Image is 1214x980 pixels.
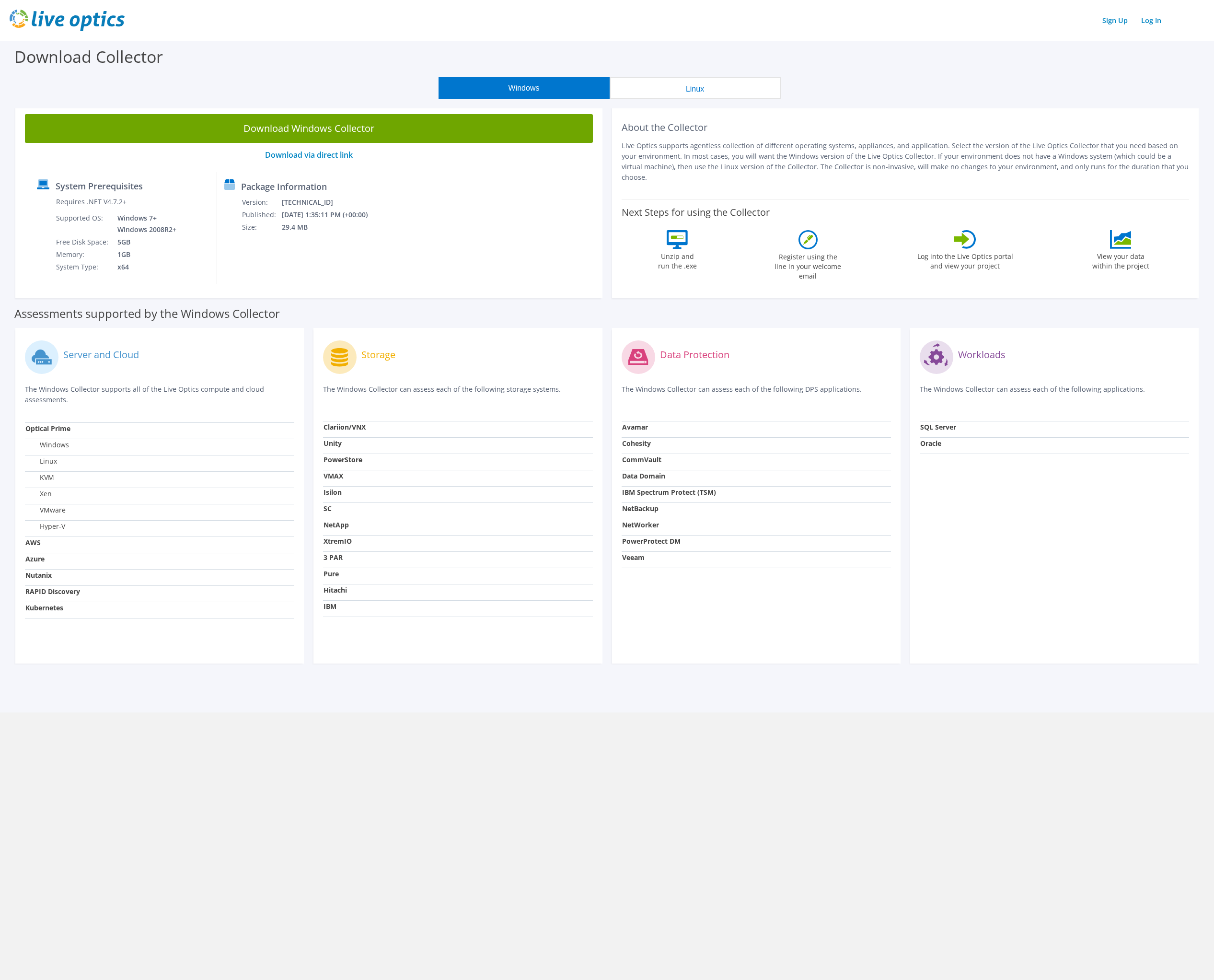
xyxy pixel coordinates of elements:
[917,249,1014,271] label: Log into the Live Optics portal and view your project
[920,422,956,432] strong: SQL Server
[56,248,110,261] td: Memory:
[25,603,63,612] strong: Kubernetes
[622,520,659,529] strong: NetWorker
[14,309,280,318] label: Assessments supported by the Windows Collector
[56,261,110,273] td: System Type:
[324,422,366,432] strong: Clariion/VNX
[622,504,659,513] strong: NetBackup
[324,504,332,513] strong: SC
[622,488,716,497] strong: IBM Spectrum Protect (TSM)
[1136,13,1166,27] a: Log In
[281,209,381,221] td: [DATE] 1:35:11 PM (+00:00)
[242,221,281,233] td: Size:
[622,140,1190,183] p: Live Optics supports agentless collection of different operating systems, appliances, and applica...
[281,221,381,233] td: 29.4 MB
[324,537,352,546] strong: XtremIO
[324,471,343,480] strong: VMAX
[281,196,381,209] td: [TECHNICAL_ID]
[324,585,347,595] strong: Hitachi
[265,150,353,160] a: Download via direct link
[25,489,52,499] label: Xen
[242,196,281,209] td: Version:
[622,384,891,404] p: The Windows Collector can assess each of the following DPS applications.
[622,553,645,562] strong: Veeam
[439,77,610,99] button: Windows
[324,488,342,497] strong: Isilon
[323,384,592,404] p: The Windows Collector can assess each of the following storage systems.
[1098,13,1133,27] a: Sign Up
[56,197,127,207] label: Requires .NET V4.7.2+
[622,537,681,546] strong: PowerProtect DM
[361,350,395,360] label: Storage
[622,422,648,432] strong: Avamar
[772,249,844,281] label: Register using the line in your welcome email
[56,212,110,236] td: Supported OS:
[25,456,57,466] label: Linux
[241,182,327,191] label: Package Information
[622,207,770,218] label: Next Steps for using the Collector
[324,553,343,562] strong: 3 PAR
[110,248,178,261] td: 1GB
[25,384,294,405] p: The Windows Collector supports all of the Live Optics compute and cloud assessments.
[25,587,80,596] strong: RAPID Discovery
[110,236,178,248] td: 5GB
[242,209,281,221] td: Published:
[958,350,1006,360] label: Workloads
[655,249,699,271] label: Unzip and run the .exe
[622,122,1190,133] h2: About the Collector
[56,181,143,191] label: System Prerequisites
[1086,249,1155,271] label: View your data within the project
[324,520,349,529] strong: NetApp
[10,10,125,31] img: live_optics_svg.svg
[25,538,41,547] strong: AWS
[56,236,110,248] td: Free Disk Space:
[25,554,45,563] strong: Azure
[25,114,593,143] a: Download Windows Collector
[110,212,178,236] td: Windows 7+ Windows 2008R2+
[622,439,651,448] strong: Cohesity
[110,261,178,273] td: x64
[622,455,661,464] strong: CommVault
[25,505,66,515] label: VMware
[25,424,70,433] strong: Optical Prime
[920,439,941,448] strong: Oracle
[610,77,781,99] button: Linux
[63,350,139,360] label: Server and Cloud
[324,455,362,464] strong: PowerStore
[25,522,65,531] label: Hyper-V
[14,46,163,68] label: Download Collector
[622,471,665,480] strong: Data Domain
[324,439,342,448] strong: Unity
[324,569,339,578] strong: Pure
[25,473,54,482] label: KVM
[324,602,336,611] strong: IBM
[25,440,69,450] label: Windows
[920,384,1189,404] p: The Windows Collector can assess each of the following applications.
[660,350,729,360] label: Data Protection
[25,571,52,580] strong: Nutanix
